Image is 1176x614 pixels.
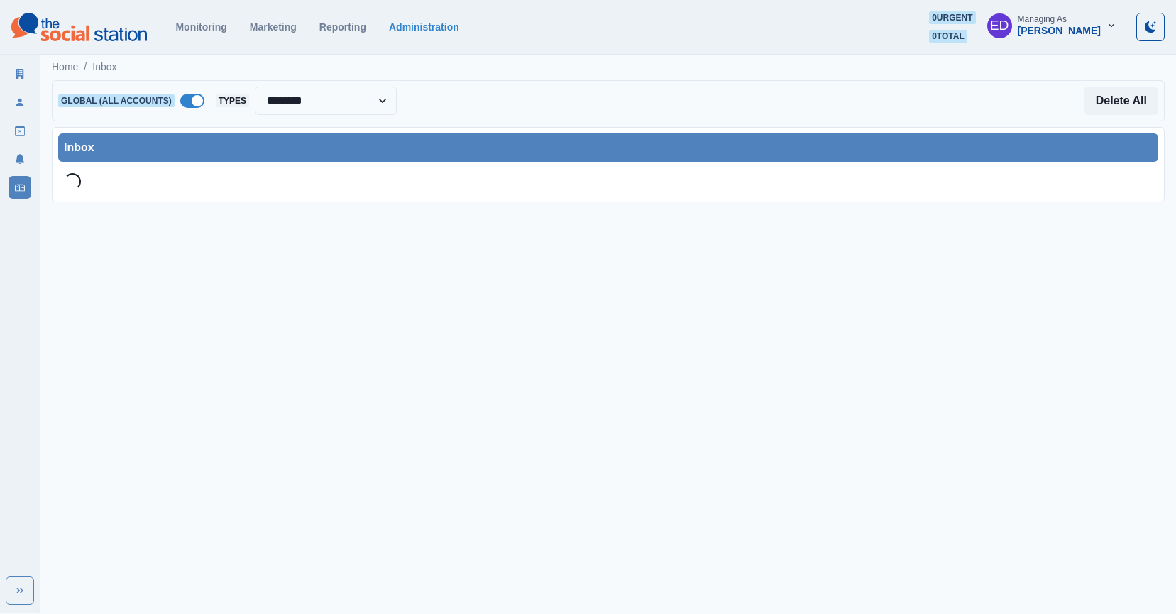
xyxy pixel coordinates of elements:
a: Inbox [9,176,31,199]
button: Expand [6,576,34,605]
span: Global (All Accounts) [58,94,175,107]
div: [PERSON_NAME] [1018,25,1101,37]
a: Reporting [319,21,366,33]
div: Managing As [1018,14,1067,24]
a: Monitoring [175,21,226,33]
a: Users [9,91,31,114]
span: Types [216,94,249,107]
img: logoTextSVG.62801f218bc96a9b266caa72a09eb111.svg [11,13,147,41]
span: 0 total [929,30,967,43]
a: Draft Posts [9,119,31,142]
a: Administration [389,21,459,33]
button: Delete All [1084,87,1158,115]
span: / [84,60,87,75]
a: Notifications [9,148,31,170]
button: Toggle Mode [1136,13,1165,41]
a: Clients [9,62,31,85]
a: Home [52,60,78,75]
a: Inbox [92,60,116,75]
span: 0 urgent [929,11,975,24]
a: Marketing [250,21,297,33]
nav: breadcrumb [52,60,117,75]
button: Managing As[PERSON_NAME] [976,11,1128,40]
div: Inbox [64,139,1153,156]
div: Elizabeth Dempsey [990,9,1009,43]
